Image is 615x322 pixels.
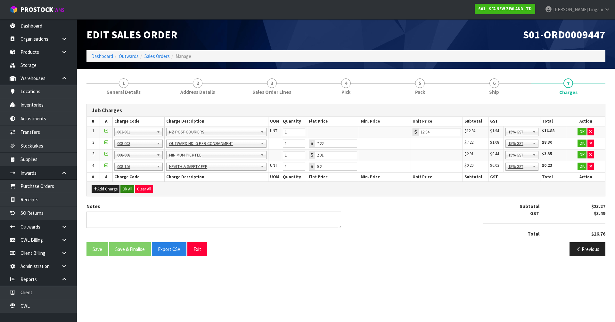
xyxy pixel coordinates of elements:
button: Save & Finalise [109,242,151,256]
th: # [87,117,100,126]
img: cube-alt.png [10,5,18,13]
span: Lingam [589,6,603,12]
span: 3 [267,78,277,88]
th: Quantity [281,172,307,181]
span: 008-003 [117,140,154,148]
input: Per Unit [419,128,461,136]
th: Flat Price [307,172,359,181]
strong: $8.30 [542,140,552,145]
span: 1 [119,78,128,88]
a: Sales Orders [144,53,170,59]
input: Quanity [283,151,305,159]
th: A [100,172,112,181]
strong: GST [530,210,539,216]
td: 3 [87,149,100,161]
span: 008-008 [117,151,154,159]
th: Charge Code [113,117,165,126]
th: Unit Price [411,117,463,126]
span: Charges [86,99,605,261]
span: General Details [106,89,141,95]
span: $12.94 [464,128,475,133]
strong: Total [528,231,539,237]
th: Subtotal [463,117,488,126]
button: Clear All [135,185,153,193]
th: Charge Description [165,117,268,126]
th: Unit Price [411,172,463,181]
span: 4 [341,78,351,88]
input: Quanity [283,163,305,171]
span: $1.08 [490,140,499,145]
button: OK [578,128,586,136]
span: $0.03 [490,163,499,168]
th: Min. Price [359,117,411,126]
h3: Job Charges [92,108,600,114]
span: 15% GST [508,140,530,148]
strong: $0.23 [542,163,552,168]
a: Outwards [119,53,139,59]
span: $0.20 [464,163,473,168]
th: A [100,117,112,126]
strong: $14.88 [542,128,554,133]
span: $0.44 [490,151,499,157]
th: Action [566,117,605,126]
button: OK [578,151,586,159]
input: Base [315,151,357,159]
th: Subtotal [463,172,488,181]
span: HEALTH & SAFETY FEE [169,163,258,171]
th: Charge Description [165,172,268,181]
span: OUTWARD HDLG PER CONSIGNMENT [169,140,258,148]
button: Ok All [120,185,134,193]
input: Base [315,140,357,148]
span: 15% GST [508,128,530,136]
th: Min. Price [359,172,411,181]
span: Edit Sales Order [86,28,177,41]
span: [PERSON_NAME] [553,6,588,12]
th: GST [488,117,540,126]
span: Ship [489,89,499,95]
th: Total [540,117,566,126]
th: Total [540,172,566,181]
span: 008-146 [117,163,154,171]
th: UOM [268,117,281,126]
span: 2 [193,78,202,88]
span: $2.91 [464,151,473,157]
span: 003-001 [117,128,154,136]
th: # [87,172,100,181]
th: Action [566,172,605,181]
span: Manage [176,53,191,59]
strong: Subtotal [520,203,539,209]
span: Address Details [180,89,215,95]
button: Add Charge [92,185,119,193]
span: UNT [270,163,277,168]
strong: $3.49 [594,210,605,216]
strong: S01 - SFA NEW ZEALAND LTD [478,6,532,12]
a: Dashboard [91,53,113,59]
button: Export CSV [152,242,186,256]
span: 7 [563,78,573,88]
button: OK [578,140,586,147]
span: UNT [270,128,277,133]
th: Quantity [281,117,307,126]
strong: $23.27 [591,203,605,209]
label: Notes [86,203,100,210]
th: Charge Code [113,172,165,181]
span: MINIMUM PICK FEE [169,151,258,159]
a: S01 - SFA NEW ZEALAND LTD [475,4,535,14]
span: $7.22 [464,140,473,145]
span: Pack [415,89,425,95]
span: ProStock [20,5,53,14]
th: UOM [268,172,281,181]
span: Charges [559,89,578,96]
strong: $3.35 [542,151,552,157]
input: Quanity [283,140,305,148]
span: Pick [341,89,350,95]
td: 2 [87,138,100,149]
th: GST [488,172,540,181]
span: S01-ORD0009447 [523,28,605,41]
button: Exit [187,242,207,256]
button: Previous [570,242,605,256]
span: 6 [489,78,499,88]
small: WMS [54,7,64,13]
span: Sales Order Lines [252,89,291,95]
td: 4 [87,161,100,172]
